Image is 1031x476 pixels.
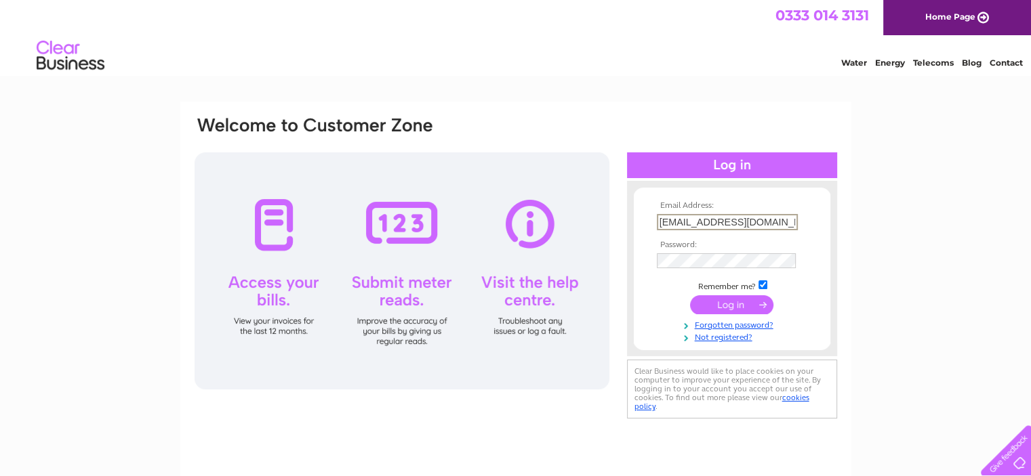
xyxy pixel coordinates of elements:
a: Telecoms [913,58,954,68]
a: Blog [962,58,982,68]
div: Clear Business would like to place cookies on your computer to improve your experience of the sit... [627,360,837,418]
th: Password: [653,240,811,250]
div: Clear Business is a trading name of Verastar Limited (registered in [GEOGRAPHIC_DATA] No. 3667643... [196,7,836,66]
a: Forgotten password? [657,318,811,330]
a: cookies policy [634,393,809,411]
a: Energy [875,58,905,68]
td: Remember me? [653,278,811,292]
a: Not registered? [657,330,811,343]
a: Water [841,58,867,68]
input: Submit [690,295,773,314]
img: logo.png [36,35,105,77]
th: Email Address: [653,201,811,211]
a: Contact [990,58,1023,68]
a: 0333 014 3131 [775,7,869,24]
